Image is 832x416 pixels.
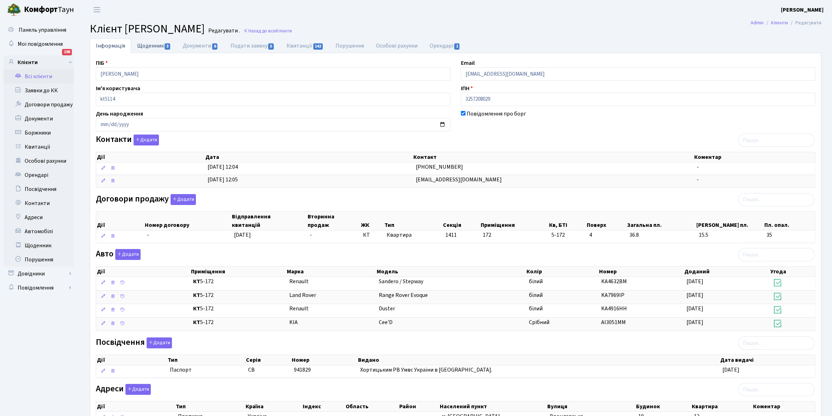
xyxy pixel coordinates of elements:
[167,355,245,365] th: Тип
[413,152,694,162] th: Контакт
[330,38,370,53] a: Порушення
[454,43,460,50] span: 1
[416,176,502,184] span: [EMAIL_ADDRESS][DOMAIN_NAME]
[4,238,74,253] a: Щоденник
[4,69,74,83] a: Всі клієнти
[212,43,218,50] span: 6
[445,231,457,239] span: 1411
[234,231,251,239] span: [DATE]
[244,27,292,34] a: Назад до всіхКлієнти
[88,4,106,15] button: Переключити навігацію
[357,355,720,365] th: Видано
[4,140,74,154] a: Квитанції
[399,402,439,411] th: Район
[193,291,283,299] span: 5-172
[96,212,144,230] th: Дії
[439,402,547,411] th: Населений пункт
[193,305,200,312] b: КТ
[276,27,292,34] span: Клієнти
[598,267,684,277] th: Номер
[601,291,624,299] span: KA7969IP
[526,267,599,277] th: Колір
[169,193,196,205] a: Додати
[788,19,821,27] li: Редагувати
[205,152,413,162] th: Дата
[4,253,74,267] a: Порушення
[770,267,815,277] th: Угода
[635,402,691,411] th: Будинок
[461,84,473,93] label: ІПН
[131,38,177,53] a: Щоденник
[248,366,255,374] span: СВ
[627,212,696,230] th: Загальна пл.
[379,291,428,299] span: Range Rover Evoque
[62,49,72,55] div: 198
[96,337,172,348] label: Посвідчення
[175,402,245,411] th: Тип
[4,37,74,51] a: Мої повідомлення198
[193,278,283,286] span: 5-172
[4,112,74,126] a: Документи
[601,305,627,312] span: KA4916HH
[134,135,159,145] button: Контакти
[4,210,74,224] a: Адреси
[96,402,175,411] th: Дії
[96,59,108,67] label: ПІБ
[171,194,196,205] button: Договори продажу
[231,212,307,230] th: Відправлення квитанцій
[144,212,231,230] th: Номер договору
[771,19,788,26] a: Клієнти
[738,248,815,261] input: Пошук...
[313,43,323,50] span: 142
[96,84,140,93] label: Ім'я користувача
[245,402,302,411] th: Країна
[207,27,240,34] small: Редагувати .
[132,134,159,146] a: Додати
[294,366,311,374] span: 941829
[586,212,627,230] th: Поверх
[125,384,151,395] button: Адреси
[738,193,815,206] input: Пошук...
[697,176,699,184] span: -
[549,212,586,230] th: Кв, БТІ
[766,231,812,239] span: 35
[281,38,329,53] a: Квитанції
[165,43,170,50] span: 3
[461,59,475,67] label: Email
[19,26,66,34] span: Панель управління
[529,278,543,285] span: білий
[170,366,242,374] span: Паспорт
[4,55,74,69] a: Клієнти
[384,212,442,230] th: Тип
[96,194,196,205] label: Договори продажу
[302,402,345,411] th: Індекс
[547,402,636,411] th: Вулиця
[467,110,526,118] label: Повідомлення про борг
[289,291,316,299] span: Land Rover
[360,212,384,230] th: ЖК
[145,336,172,348] a: Додати
[18,40,63,48] span: Мої повідомлення
[289,305,309,312] span: Renault
[4,168,74,182] a: Орендарі
[363,231,381,239] span: КТ
[781,6,824,14] a: [PERSON_NAME]
[113,248,141,260] a: Додати
[416,163,463,171] span: [PHONE_NUMBER]
[601,278,627,285] span: KA4632BМ
[147,231,149,239] span: -
[307,212,360,230] th: Вторинна продаж
[379,318,393,326] span: Cee'D
[345,402,399,411] th: Область
[529,318,549,326] span: Срібний
[529,291,543,299] span: білий
[4,126,74,140] a: Боржники
[686,291,703,299] span: [DATE]
[696,212,764,230] th: [PERSON_NAME] пл.
[4,281,74,295] a: Повідомлення
[379,305,395,312] span: Duster
[208,176,238,184] span: [DATE] 12:05
[193,278,200,285] b: КТ
[193,318,283,327] span: 5-172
